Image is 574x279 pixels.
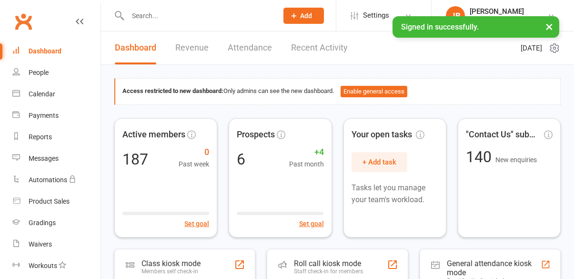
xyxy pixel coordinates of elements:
span: Your open tasks [352,128,424,142]
span: Add [300,12,312,20]
a: Messages [12,148,101,169]
a: Gradings [12,212,101,234]
div: Waivers [29,240,52,248]
div: Automations [29,176,67,184]
span: Settings [363,5,389,26]
a: People [12,62,101,83]
button: + Add task [352,152,407,172]
div: Only admins can see the new dashboard. [122,86,553,97]
div: Messages [29,155,59,162]
a: Reports [12,126,101,148]
a: Payments [12,105,101,126]
a: Dashboard [115,31,156,64]
span: Past week [179,159,209,169]
span: New enquiries [495,156,537,164]
span: "Contact Us" submissions [466,128,542,142]
div: Workouts [29,262,57,269]
p: Tasks let you manage your team's workload. [352,182,438,206]
button: × [541,16,558,37]
div: Staff check-in for members [294,268,363,275]
div: General attendance kiosk mode [447,259,541,277]
button: Set goal [184,218,209,229]
button: Add [283,8,324,24]
a: Dashboard [12,41,101,62]
div: Roll call kiosk mode [294,259,363,268]
span: Active members [122,128,185,142]
a: Product Sales [12,191,101,212]
span: Signed in successfully. [401,22,479,31]
a: Recent Activity [291,31,348,64]
span: +4 [289,145,324,159]
a: Revenue [175,31,209,64]
a: Calendar [12,83,101,105]
div: 187 [122,152,148,167]
strong: Access restricted to new dashboard: [122,87,223,94]
div: Calendar [29,90,55,98]
a: Automations [12,169,101,191]
a: Attendance [228,31,272,64]
button: Set goal [299,218,324,229]
div: JB [446,6,465,25]
a: Workouts [12,255,101,277]
span: 0 [179,145,209,159]
span: [DATE] [521,42,542,54]
button: Enable general access [341,86,407,97]
div: Members self check-in [141,268,201,275]
div: Product Sales [29,197,70,205]
span: Prospects [237,128,275,142]
div: 6 [237,152,245,167]
div: Moranbah Martial Arts [470,16,537,24]
input: Search... [125,9,271,22]
div: [PERSON_NAME] [470,7,537,16]
div: Gradings [29,219,56,227]
div: Dashboard [29,47,61,55]
div: Reports [29,133,52,141]
a: Clubworx [11,10,35,33]
div: Payments [29,112,59,119]
div: Class kiosk mode [141,259,201,268]
span: 140 [466,148,495,166]
a: Waivers [12,234,101,255]
div: People [29,69,49,76]
span: Past month [289,159,324,169]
